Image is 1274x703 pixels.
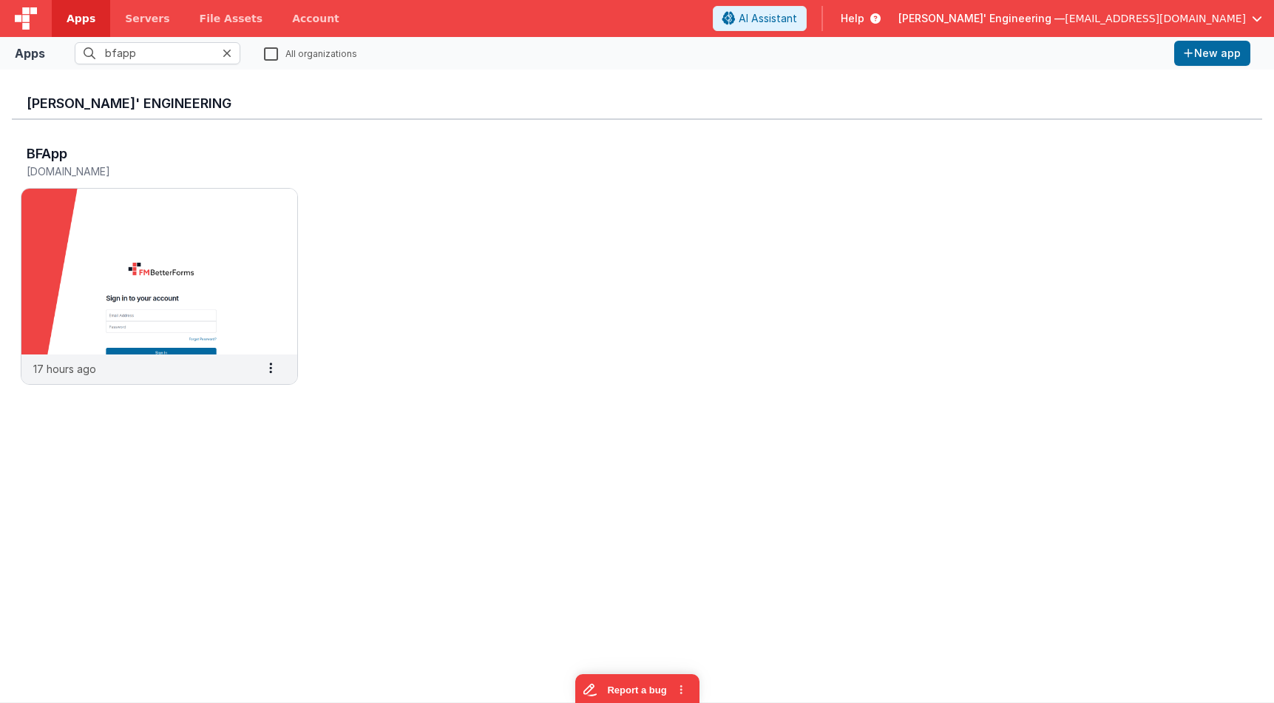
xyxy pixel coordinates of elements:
[200,11,263,26] span: File Assets
[27,96,1247,111] h3: [PERSON_NAME]' Engineering
[27,147,67,161] h3: BFApp
[67,11,95,26] span: Apps
[27,166,261,177] h5: [DOMAIN_NAME]
[739,11,797,26] span: AI Assistant
[841,11,864,26] span: Help
[898,11,1262,26] button: [PERSON_NAME]' Engineering — [EMAIL_ADDRESS][DOMAIN_NAME]
[1174,41,1250,66] button: New app
[1065,11,1246,26] span: [EMAIL_ADDRESS][DOMAIN_NAME]
[125,11,169,26] span: Servers
[264,46,357,60] label: All organizations
[898,11,1065,26] span: [PERSON_NAME]' Engineering —
[713,6,807,31] button: AI Assistant
[15,44,45,62] div: Apps
[33,361,96,377] p: 17 hours ago
[75,42,240,64] input: Search apps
